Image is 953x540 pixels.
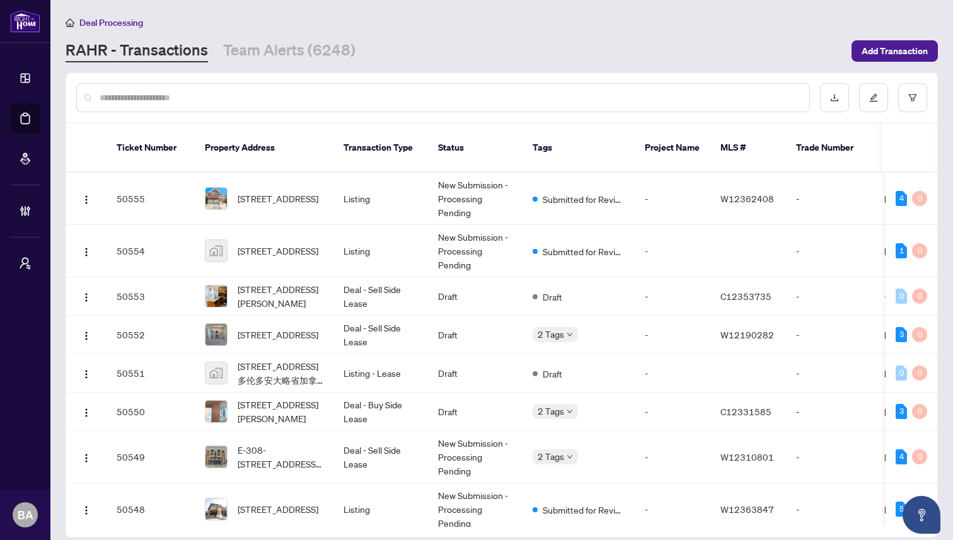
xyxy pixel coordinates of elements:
[538,327,564,342] span: 2 Tags
[107,483,195,536] td: 50548
[523,124,635,173] th: Tags
[862,41,928,61] span: Add Transaction
[107,173,195,225] td: 50555
[333,173,428,225] td: Listing
[66,40,208,62] a: RAHR - Transactions
[830,93,839,102] span: download
[786,354,874,393] td: -
[205,498,227,520] img: thumbnail-img
[786,173,874,225] td: -
[333,431,428,483] td: Deal - Sell Side Lease
[81,247,91,257] img: Logo
[710,124,786,173] th: MLS #
[896,449,907,464] div: 4
[912,449,927,464] div: 0
[635,483,710,536] td: -
[333,225,428,277] td: Listing
[896,327,907,342] div: 3
[567,331,573,338] span: down
[720,451,774,462] span: W12310801
[205,240,227,261] img: thumbnail-img
[912,327,927,342] div: 0
[333,316,428,354] td: Deal - Sell Side Lease
[238,443,323,471] span: E-308-[STREET_ADDRESS][PERSON_NAME]
[238,328,318,342] span: [STREET_ADDRESS]
[428,124,523,173] th: Status
[538,449,564,464] span: 2 Tags
[76,447,96,467] button: Logo
[205,362,227,384] img: thumbnail-img
[107,316,195,354] td: 50552
[786,277,874,316] td: -
[786,316,874,354] td: -
[428,316,523,354] td: Draft
[567,454,573,460] span: down
[107,277,195,316] td: 50553
[898,83,927,112] button: filter
[635,225,710,277] td: -
[635,173,710,225] td: -
[76,363,96,383] button: Logo
[81,292,91,302] img: Logo
[912,404,927,419] div: 0
[107,393,195,431] td: 50550
[107,225,195,277] td: 50554
[205,188,227,209] img: thumbnail-img
[333,124,428,173] th: Transaction Type
[428,173,523,225] td: New Submission - Processing Pending
[81,195,91,205] img: Logo
[908,93,917,102] span: filter
[869,93,878,102] span: edit
[567,408,573,415] span: down
[896,502,907,517] div: 5
[635,393,710,431] td: -
[205,285,227,307] img: thumbnail-img
[238,282,323,310] span: [STREET_ADDRESS][PERSON_NAME]
[635,277,710,316] td: -
[786,431,874,483] td: -
[820,83,849,112] button: download
[903,496,940,534] button: Open asap
[333,277,428,316] td: Deal - Sell Side Lease
[852,40,938,62] button: Add Transaction
[238,244,318,258] span: [STREET_ADDRESS]
[223,40,355,62] a: Team Alerts (6248)
[543,192,625,206] span: Submitted for Review
[635,124,710,173] th: Project Name
[720,329,774,340] span: W12190282
[635,431,710,483] td: -
[205,401,227,422] img: thumbnail-img
[635,354,710,393] td: -
[81,505,91,515] img: Logo
[720,503,774,515] span: W12363847
[786,124,874,173] th: Trade Number
[720,290,771,302] span: C12353735
[238,192,318,205] span: [STREET_ADDRESS]
[18,506,33,524] span: BA
[107,354,195,393] td: 50551
[107,431,195,483] td: 50549
[786,483,874,536] td: -
[912,365,927,381] div: 0
[66,18,74,27] span: home
[76,401,96,422] button: Logo
[428,393,523,431] td: Draft
[81,408,91,418] img: Logo
[786,225,874,277] td: -
[859,83,888,112] button: edit
[81,369,91,379] img: Logo
[912,243,927,258] div: 0
[896,243,907,258] div: 1
[76,499,96,519] button: Logo
[81,331,91,341] img: Logo
[543,503,625,517] span: Submitted for Review
[76,286,96,306] button: Logo
[76,188,96,209] button: Logo
[238,359,323,387] span: [STREET_ADDRESS]多伦多安大略省加拿大
[720,193,774,204] span: W12362408
[333,483,428,536] td: Listing
[720,406,771,417] span: C12331585
[428,483,523,536] td: New Submission - Processing Pending
[81,453,91,463] img: Logo
[896,365,907,381] div: 0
